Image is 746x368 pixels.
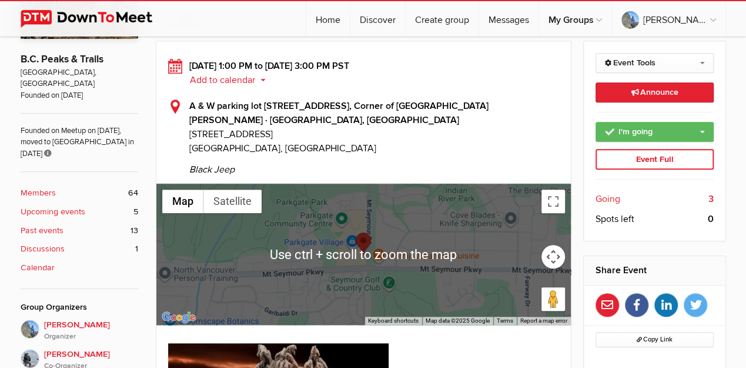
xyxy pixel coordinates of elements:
div: [DATE] 1:00 PM to [DATE] 3:00 PM PST [168,59,560,87]
span: 64 [128,187,138,200]
div: Event Full [596,149,714,170]
span: Going [596,192,620,206]
b: Calendar [21,261,55,274]
a: I'm going [596,122,714,142]
button: Toggle fullscreen view [541,190,565,213]
a: Home [306,1,350,37]
span: 1 [135,243,138,256]
h2: Share Event [596,256,714,284]
button: Add to calendar [189,75,275,85]
span: Black Jeep [189,155,560,177]
a: [PERSON_NAME] [612,1,725,37]
b: Upcoming events [21,205,85,218]
a: Open this area in Google Maps (opens a new window) [159,310,198,325]
a: My Groups [539,1,611,37]
a: Announce [596,82,714,102]
img: Wade H [21,349,39,368]
span: Founded on Meetup on [DATE], moved to [GEOGRAPHIC_DATA] in [DATE] [21,113,138,160]
b: Discussions [21,243,65,256]
span: Announce [631,87,678,97]
span: [GEOGRAPHIC_DATA], [GEOGRAPHIC_DATA] [189,142,376,154]
a: Calendar [21,261,138,274]
a: Upcoming events 5 [21,205,138,218]
a: [PERSON_NAME]Organizer [21,320,138,342]
span: Map data ©2025 Google [426,317,490,324]
b: Past events [21,224,63,237]
a: Members 64 [21,187,138,200]
button: Keyboard shortcuts [368,317,419,325]
button: Show satellite imagery [203,190,262,213]
b: A & W parking lot [STREET_ADDRESS], Corner of [GEOGRAPHIC_DATA][PERSON_NAME] · [GEOGRAPHIC_DATA],... [189,100,489,126]
img: DownToMeet [21,10,170,28]
a: Create group [406,1,479,37]
i: Organizer [44,331,138,342]
span: Spots left [596,212,634,226]
a: Messages [479,1,538,37]
a: Event Tools [596,53,714,73]
a: Past events 13 [21,224,138,237]
span: [PERSON_NAME] [44,319,138,342]
b: Members [21,187,56,200]
span: Founded on [DATE] [21,90,138,101]
img: Andrew [21,320,39,339]
img: Google [159,310,198,325]
span: [GEOGRAPHIC_DATA], [GEOGRAPHIC_DATA] [21,67,138,90]
button: Show street map [162,190,203,213]
a: B.C. Peaks & Trails [21,53,103,65]
a: Report a map error [520,317,567,324]
span: 5 [133,205,138,218]
a: Discussions 1 [21,243,138,256]
button: Drag Pegman onto the map to open Street View [541,287,565,311]
b: 0 [708,212,714,226]
span: Copy Link [637,336,673,343]
a: Discover [350,1,405,37]
span: 13 [131,224,138,237]
button: Copy Link [596,332,714,347]
div: Group Organizers [21,301,138,314]
a: Terms (opens in new tab) [497,317,513,324]
button: Map camera controls [541,245,565,268]
b: 3 [708,192,714,206]
span: [STREET_ADDRESS] [189,127,560,141]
